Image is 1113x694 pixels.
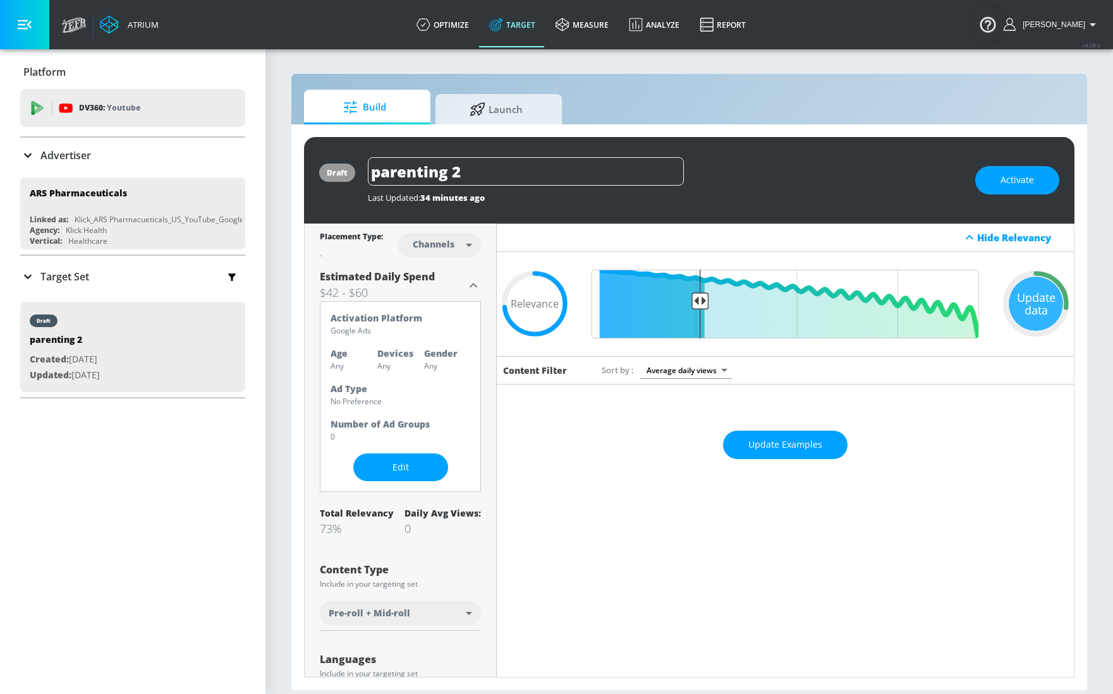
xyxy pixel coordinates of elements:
strong: Activation Platform [331,312,422,324]
div: draft [327,167,348,178]
p: DV360: [79,101,140,115]
p: Target Set [40,270,89,284]
p: [DATE] [30,352,100,368]
a: optimize [406,2,479,47]
p: Youtube [107,101,140,114]
div: Average daily views [640,362,732,379]
span: Build [317,92,413,123]
span: Sort by [602,364,634,376]
span: Launch [448,94,544,124]
span: Updated: [30,369,71,381]
a: Target [479,2,545,47]
p: Any [377,359,424,373]
span: login as: lekhraj.bhadava@zefr.com [1018,20,1085,29]
div: Languages [320,654,481,664]
p: Any [331,359,377,373]
button: Update Examples [723,431,848,459]
div: Klick Health [66,225,107,236]
span: 34 minutes ago [420,192,485,203]
div: Platform [20,54,245,90]
div: Atrium [123,19,159,30]
div: Estimated Daily Spend$42 - $60 [320,270,481,301]
a: Analyze [619,2,690,47]
div: Agency: [30,225,59,236]
button: Open Resource Center [970,6,1006,42]
strong: Ad Type [331,383,367,395]
span: Edit [379,460,423,476]
div: Total Relevancy [320,507,394,519]
span: Relevance [511,299,559,309]
span: Update Examples [748,437,822,453]
div: Hide Relevancy [497,224,1074,252]
strong: Gender [424,347,458,359]
p: Google Ads [331,324,371,337]
div: ARS Pharmaceuticals [30,187,127,199]
div: DV360: Youtube [20,89,245,127]
p: No Preference [331,395,382,408]
div: Include in your targeting set [320,670,481,678]
div: Target Set [20,256,245,297]
div: Hide Relevancy [977,231,1067,244]
strong: Devices [377,347,413,359]
input: Final Threshold [585,270,985,338]
div: 73% [320,521,394,536]
button: [PERSON_NAME] [1004,17,1100,32]
div: 0 [404,521,481,536]
div: Placement Type: [320,231,383,244]
span: Pre-roll + Mid-roll [329,607,410,619]
div: Healthcare [68,236,107,246]
p: Advertiser [40,148,91,162]
div: Klick_ARS Pharmacueticals_US_YouTube_GoogleAds [75,214,257,225]
div: ARS PharmaceuticalsLinked as:Klick_ARS Pharmacueticals_US_YouTube_GoogleAdsAgency:Klick HealthVer... [20,177,245,249]
p: Platform [23,65,66,79]
div: Content Type [320,565,481,575]
strong: Number of Ad Groups [331,418,430,430]
div: draft [37,318,51,324]
div: Advertiser [20,138,245,173]
a: Atrium [100,15,159,34]
div: Daily Avg Views: [404,507,481,519]
p: [DATE] [30,368,100,383]
button: Edit [353,453,448,482]
div: Last Updated: [368,192,963,203]
span: Created: [30,353,69,365]
div: Linked as: [30,214,68,225]
h3: $42 - $60 [320,284,466,301]
button: Activate [975,166,1059,194]
div: parenting 2 [30,333,100,352]
div: Update data [1009,277,1063,331]
a: measure [545,2,619,47]
span: v 4.28.0 [1083,42,1100,49]
div: draftparenting 2Created:[DATE]Updated:[DATE] [20,302,245,392]
strong: Age [331,347,348,359]
p: 0 [331,430,335,443]
a: Report [690,2,756,47]
span: Activate [1000,172,1034,188]
div: Include in your targeting set [320,580,481,588]
h6: Content Filter [503,364,567,376]
span: Estimated Daily Spend [320,270,435,284]
p: Any [424,359,471,373]
div: Vertical: [30,236,62,246]
div: Channels [406,239,461,249]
